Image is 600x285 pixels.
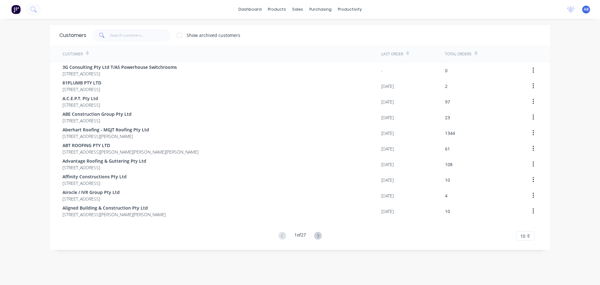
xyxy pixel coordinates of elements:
[62,180,127,186] span: [STREET_ADDRESS]
[62,126,149,133] span: Aberhart Roofing - MGJT Roofing Pty Ltd
[62,158,146,164] span: Advantage Roofing & Guttering Pty Ltd
[445,145,450,152] div: 61
[289,5,306,14] div: sales
[62,133,149,140] span: [STREET_ADDRESS][PERSON_NAME]
[381,67,383,74] div: -
[445,130,455,136] div: 1344
[62,64,177,70] span: 3G Consulting Pty Ltd T/AS Powerhouse Switchrooms
[381,83,394,89] div: [DATE]
[265,5,289,14] div: products
[445,177,450,183] div: 10
[62,149,198,155] span: [STREET_ADDRESS][PERSON_NAME][PERSON_NAME][PERSON_NAME]
[235,5,265,14] a: dashboard
[62,173,127,180] span: Affinity Constructions Pty Ltd
[62,102,100,108] span: [STREET_ADDRESS]
[62,111,132,117] span: ABE Construction Group Pty Ltd
[59,32,86,39] div: Customers
[62,95,100,102] span: A.C.E.P.T. Pty Ltd
[445,51,472,57] div: Total Orders
[62,70,177,77] span: [STREET_ADDRESS]
[62,86,101,93] span: [STREET_ADDRESS]
[62,164,146,171] span: [STREET_ADDRESS]
[62,142,198,149] span: ABT ROOFING PTY LTD
[294,232,306,241] div: 1 of 27
[584,7,589,12] span: AB
[381,114,394,121] div: [DATE]
[62,79,101,86] span: 81PLUMB PTY LTD
[110,29,171,42] input: Search customers...
[445,99,450,105] div: 97
[62,205,166,211] span: Aligned Building & Construction Pty Ltd
[445,67,447,74] div: 0
[62,51,83,57] div: Customer
[62,189,120,196] span: Airocle / IVR Group Pty Ltd
[445,192,447,199] div: 4
[187,32,240,38] div: Show archived customers
[520,233,525,239] span: 10
[445,208,450,215] div: 10
[381,99,394,105] div: [DATE]
[381,192,394,199] div: [DATE]
[381,208,394,215] div: [DATE]
[445,83,447,89] div: 2
[381,145,394,152] div: [DATE]
[445,161,452,168] div: 108
[445,114,450,121] div: 23
[381,51,403,57] div: Last Order
[62,211,166,218] span: [STREET_ADDRESS][PERSON_NAME][PERSON_NAME]
[335,5,365,14] div: productivity
[62,196,120,202] span: [STREET_ADDRESS]
[62,117,132,124] span: [STREET_ADDRESS]
[381,130,394,136] div: [DATE]
[381,177,394,183] div: [DATE]
[381,161,394,168] div: [DATE]
[11,5,21,14] img: Factory
[306,5,335,14] div: purchasing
